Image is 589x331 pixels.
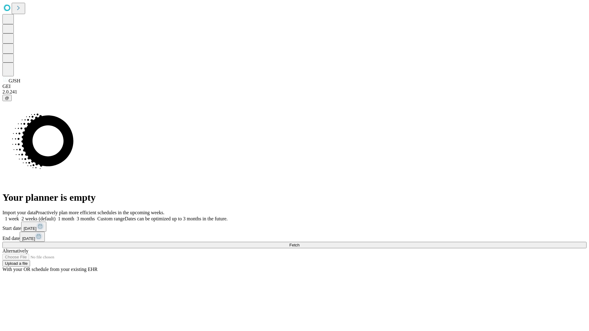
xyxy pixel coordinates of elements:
span: Proactively plan more efficient schedules in the upcoming weeks. [36,210,164,215]
span: 2 weeks (default) [21,216,56,221]
div: Start date [2,222,587,232]
span: [DATE] [24,226,37,231]
button: [DATE] [20,232,45,242]
button: Fetch [2,242,587,248]
span: Import your data [2,210,36,215]
span: 1 month [58,216,74,221]
div: GEI [2,84,587,89]
span: @ [5,96,9,100]
span: 1 week [5,216,19,221]
span: With your OR schedule from your existing EHR [2,267,98,272]
span: GJSH [9,78,20,83]
span: [DATE] [22,236,35,241]
span: Alternatively [2,248,28,253]
button: [DATE] [21,222,46,232]
span: Fetch [289,243,299,247]
div: 2.0.241 [2,89,587,95]
span: Custom range [97,216,125,221]
span: Dates can be optimized up to 3 months in the future. [125,216,228,221]
h1: Your planner is empty [2,192,587,203]
button: @ [2,95,12,101]
button: Upload a file [2,260,30,267]
span: 3 months [77,216,95,221]
div: End date [2,232,587,242]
